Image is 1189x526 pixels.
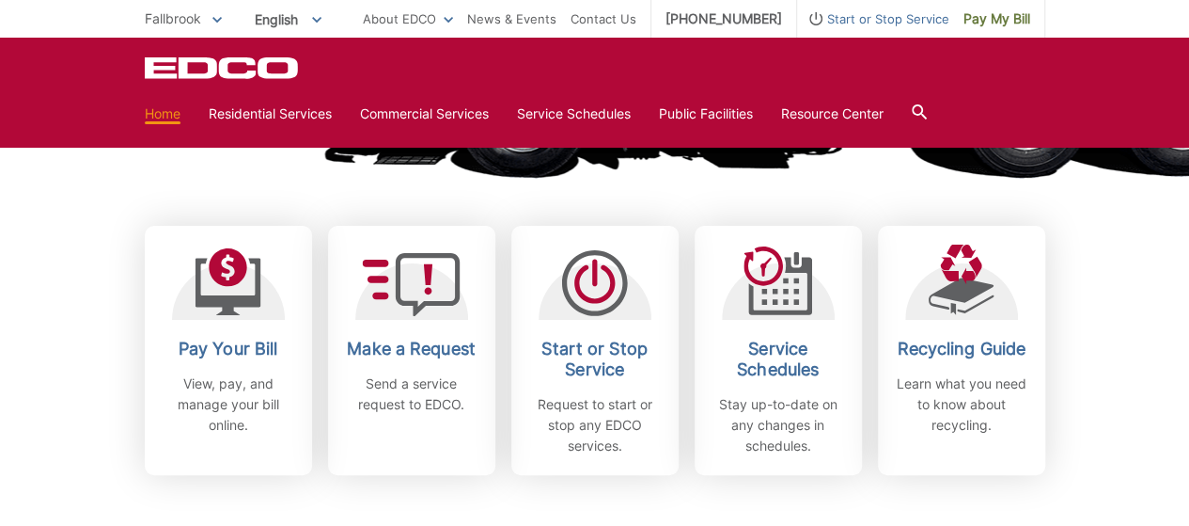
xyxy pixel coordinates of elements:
h2: Make a Request [342,339,481,359]
p: View, pay, and manage your bill online. [159,374,298,436]
a: About EDCO [363,8,453,29]
a: Make a Request Send a service request to EDCO. [328,226,495,475]
a: Contact Us [571,8,636,29]
a: Resource Center [781,104,884,124]
p: Learn what you need to know about recycling. [892,374,1031,436]
a: Pay Your Bill View, pay, and manage your bill online. [145,226,312,475]
span: Pay My Bill [963,8,1030,29]
a: Residential Services [209,104,332,124]
p: Send a service request to EDCO. [342,374,481,415]
a: Home [145,104,180,124]
h2: Recycling Guide [892,339,1031,359]
a: Commercial Services [360,104,489,124]
a: Public Facilities [659,104,753,124]
a: Service Schedules [517,104,631,124]
h2: Pay Your Bill [159,339,298,359]
p: Request to start or stop any EDCO services. [525,394,665,456]
h2: Start or Stop Service [525,339,665,380]
h2: Service Schedules [709,339,848,380]
a: Service Schedules Stay up-to-date on any changes in schedules. [695,226,862,475]
a: Recycling Guide Learn what you need to know about recycling. [878,226,1045,475]
span: Fallbrook [145,10,201,26]
p: Stay up-to-date on any changes in schedules. [709,394,848,456]
a: EDCD logo. Return to the homepage. [145,56,301,79]
a: News & Events [467,8,556,29]
span: English [241,4,336,35]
